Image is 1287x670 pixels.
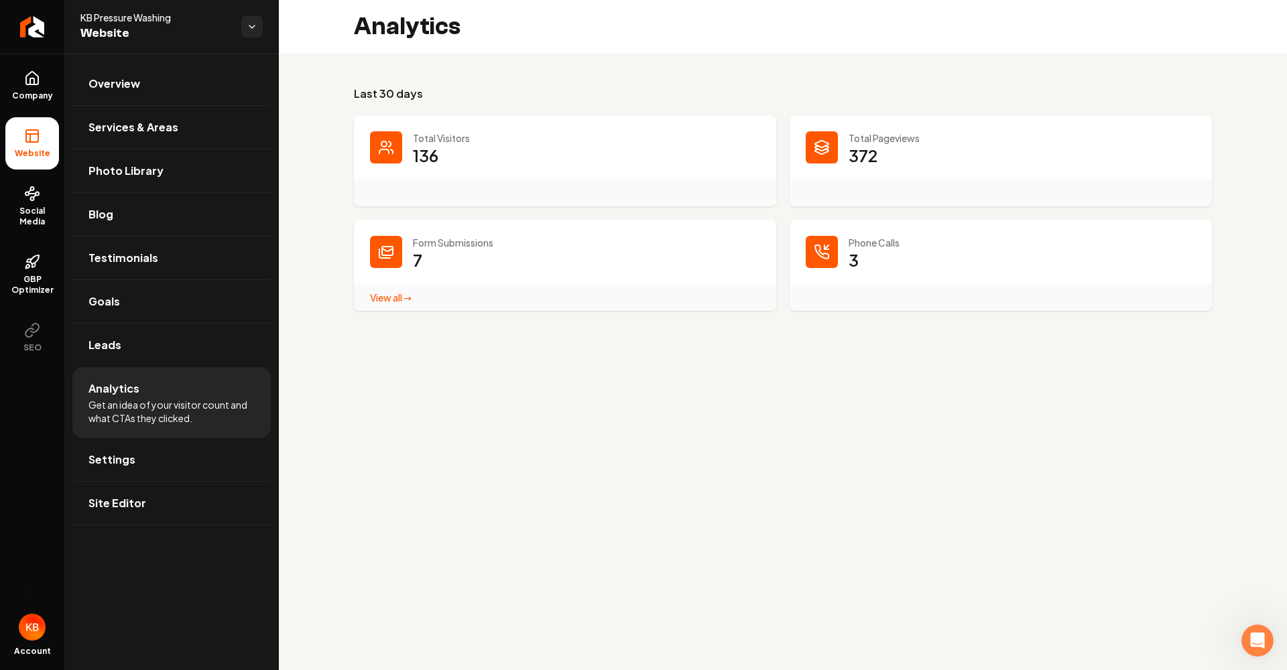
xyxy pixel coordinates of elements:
span: Blog [88,206,113,222]
a: Testimonials [72,237,271,279]
span: Site Editor [88,495,146,511]
h3: Last 30 days [354,86,1212,102]
h2: Analytics [354,13,461,40]
a: Photo Library [72,149,271,192]
p: Phone Calls [849,236,1196,249]
p: Form Submissions [413,236,760,249]
a: Goals [72,280,271,323]
span: Account [14,646,51,657]
a: View all → [370,291,412,304]
img: Kyle Barksdale [19,614,46,641]
span: Website [80,24,231,43]
span: Settings [88,452,135,468]
span: GBP Optimizer [5,274,59,295]
p: 372 [849,145,877,166]
a: Overview [72,62,271,105]
span: Testimonials [88,250,158,266]
span: Leads [88,337,121,353]
iframe: Intercom live chat [1241,624,1274,657]
span: Company [7,90,58,101]
span: Overview [88,76,140,92]
a: Blog [72,193,271,236]
img: Rebolt Logo [20,16,45,38]
p: Total Pageviews [849,131,1196,145]
a: GBP Optimizer [5,243,59,306]
span: Social Media [5,206,59,227]
a: Site Editor [72,482,271,525]
span: Analytics [88,381,139,397]
p: Total Visitors [413,131,760,145]
a: Company [5,60,59,112]
p: 3 [849,249,859,271]
a: Services & Areas [72,106,271,149]
span: KB Pressure Washing [80,11,231,24]
span: Services & Areas [88,119,178,135]
p: 136 [413,145,438,166]
span: Website [9,148,56,159]
button: Open user button [19,614,46,641]
a: Settings [72,438,271,481]
span: SEO [18,342,47,353]
a: Social Media [5,175,59,238]
span: Goals [88,293,120,310]
p: 7 [413,249,422,271]
button: SEO [5,312,59,364]
span: Get an idea of your visitor count and what CTAs they clicked. [88,398,255,425]
a: Leads [72,324,271,366]
span: Photo Library [88,163,164,179]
